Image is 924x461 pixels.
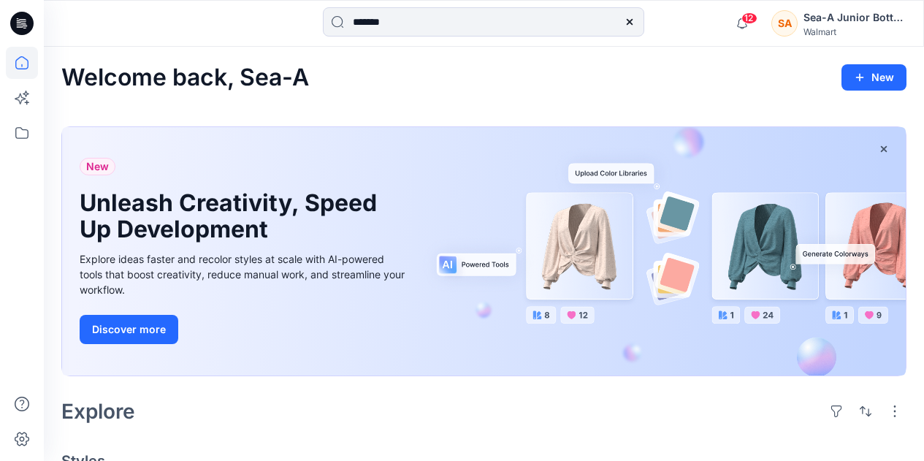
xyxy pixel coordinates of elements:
h2: Explore [61,400,135,423]
div: Explore ideas faster and recolor styles at scale with AI-powered tools that boost creativity, red... [80,251,408,297]
div: Walmart [803,26,906,37]
a: Discover more [80,315,408,344]
span: 12 [741,12,757,24]
h2: Welcome back, Sea-A [61,64,309,91]
span: New [86,158,109,175]
div: SA [771,10,798,37]
button: Discover more [80,315,178,344]
button: New [841,64,906,91]
div: Sea-A Junior Bottom [803,9,906,26]
h1: Unleash Creativity, Speed Up Development [80,190,386,243]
